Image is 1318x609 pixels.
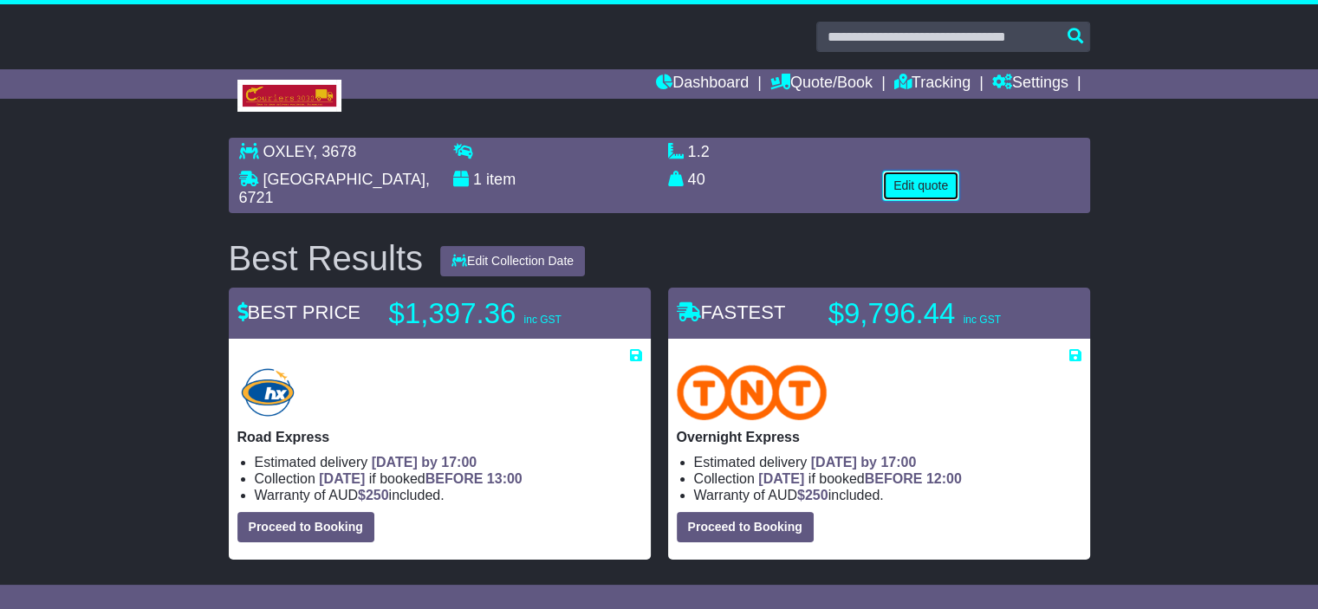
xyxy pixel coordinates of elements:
span: , 6721 [239,171,430,207]
span: OXLEY [263,143,314,160]
p: $9,796.44 [828,296,1045,331]
span: BEFORE [865,471,923,486]
span: $ [358,488,389,502]
span: if booked [758,471,961,486]
span: BEFORE [425,471,484,486]
span: 250 [805,488,828,502]
img: Hunter Express: Road Express [237,365,299,420]
button: Proceed to Booking [237,512,374,542]
span: inc GST [963,314,1000,326]
a: Tracking [894,69,971,99]
a: Quote/Book [770,69,873,99]
li: Estimated delivery [694,454,1081,470]
span: 1.2 [688,143,710,160]
span: 1 [473,171,482,188]
li: Warranty of AUD included. [694,487,1081,503]
span: 40 [688,171,705,188]
button: Proceed to Booking [677,512,814,542]
span: BEST PRICE [237,301,360,323]
span: item [486,171,516,188]
span: FASTEST [677,301,786,323]
span: if booked [319,471,522,486]
span: $ [797,488,828,502]
button: Edit quote [882,171,959,201]
a: Settings [992,69,1068,99]
span: 13:00 [487,471,523,486]
img: TNT Domestic: Overnight Express [677,365,828,420]
li: Collection [255,470,642,487]
a: Dashboard [656,69,749,99]
div: Best Results [220,239,432,277]
span: inc GST [523,314,561,326]
p: Road Express [237,429,642,445]
span: [DATE] [758,471,804,486]
span: [GEOGRAPHIC_DATA] [263,171,425,188]
button: Edit Collection Date [440,246,585,276]
span: [DATE] by 17:00 [372,455,477,470]
span: 250 [366,488,389,502]
span: , 3678 [313,143,356,160]
li: Estimated delivery [255,454,642,470]
li: Collection [694,470,1081,487]
p: Overnight Express [677,429,1081,445]
span: [DATE] [319,471,365,486]
li: Warranty of AUD included. [255,487,642,503]
p: $1,397.36 [389,296,606,331]
span: 12:00 [926,471,962,486]
span: [DATE] by 17:00 [811,455,917,470]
